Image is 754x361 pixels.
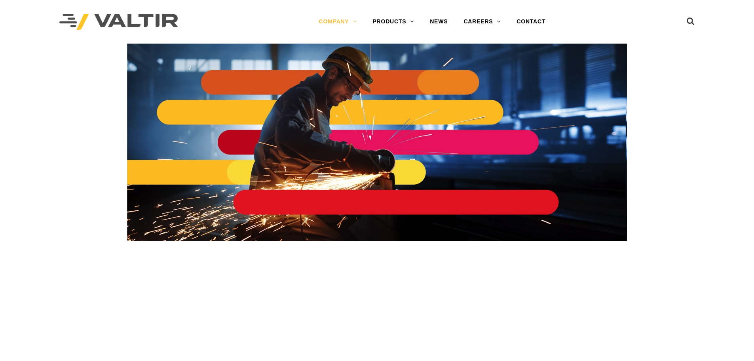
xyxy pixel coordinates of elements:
a: CAREERS [456,14,509,30]
a: NEWS [422,14,456,30]
img: Valtir [59,14,178,30]
a: COMPANY [311,14,365,30]
a: CONTACT [509,14,553,30]
a: PRODUCTS [365,14,422,30]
